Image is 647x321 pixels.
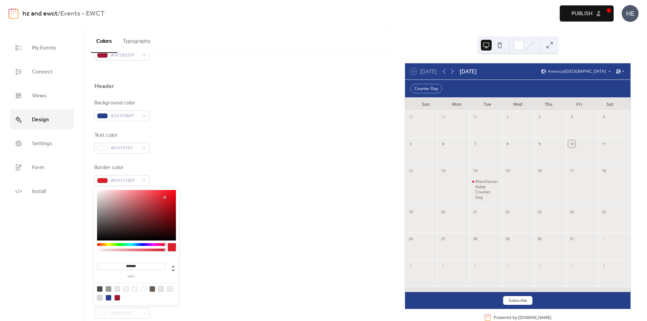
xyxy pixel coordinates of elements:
[410,98,441,111] div: Sun
[469,179,502,200] div: Manchester Kidde Counter Day
[564,98,594,111] div: Fri
[10,133,74,154] a: Settings
[111,145,139,153] span: #FFFFFFFF
[407,235,414,243] div: 26
[622,5,639,22] div: HE
[407,208,414,216] div: 19
[97,295,102,300] div: rgb(213, 216, 216)
[10,181,74,201] a: Install
[94,131,148,139] div: Text color
[594,98,625,111] div: Sat
[471,140,479,148] div: 7
[439,235,447,243] div: 27
[123,286,129,292] div: rgb(243, 243, 243)
[132,286,137,292] div: rgb(248, 248, 248)
[600,140,608,148] div: 11
[600,113,608,121] div: 4
[439,208,447,216] div: 20
[471,262,479,269] div: 4
[150,286,155,292] div: rgb(106, 93, 83)
[471,167,479,174] div: 14
[32,115,49,125] span: Design
[115,286,120,292] div: rgb(231, 231, 231)
[504,262,511,269] div: 5
[106,286,111,292] div: rgb(153, 153, 153)
[536,262,543,269] div: 6
[502,98,533,111] div: Wed
[32,186,46,197] span: Install
[94,82,115,90] div: Header
[533,98,564,111] div: Thu
[600,208,608,216] div: 25
[503,296,532,305] button: Subscribe
[117,27,156,52] button: Typography
[475,179,499,200] div: Manchester Kidde Counter Day
[572,10,592,18] span: Publish
[568,208,576,216] div: 24
[111,177,139,185] span: #D91F2BFF
[10,85,74,106] a: Views
[504,113,511,121] div: 1
[407,262,414,269] div: 2
[600,262,608,269] div: 8
[548,69,606,73] span: America/[GEOGRAPHIC_DATA]
[407,113,414,121] div: 28
[115,295,120,300] div: rgb(159, 27, 53)
[439,113,447,121] div: 29
[10,37,74,58] a: My Events
[472,98,502,111] div: Tue
[10,109,74,130] a: Design
[568,167,576,174] div: 17
[158,286,164,292] div: rgb(230, 228, 226)
[568,113,576,121] div: 3
[471,208,479,216] div: 21
[111,112,139,120] span: #253F8BFF
[471,113,479,121] div: 30
[32,138,52,149] span: Settings
[494,315,551,320] div: Powered by
[32,162,44,173] span: Form
[32,91,47,101] span: Views
[536,208,543,216] div: 23
[441,98,472,111] div: Mon
[600,235,608,243] div: 1
[111,52,139,60] span: #9F1B35FF
[32,67,53,77] span: Connect
[141,286,146,292] div: rgb(255, 255, 255)
[568,262,576,269] div: 7
[10,157,74,178] a: Form
[58,7,60,20] b: /
[504,140,511,148] div: 8
[407,167,414,174] div: 12
[560,5,614,22] button: Publish
[32,43,56,53] span: My Events
[407,140,414,148] div: 5
[60,7,104,20] b: Events - EWCT
[410,84,442,93] div: Counter Day
[97,275,165,279] label: hex
[91,27,117,53] button: Colors
[8,8,19,19] img: logo
[94,99,148,107] div: Background color
[504,167,511,174] div: 15
[106,295,111,300] div: rgb(37, 63, 139)
[97,286,102,292] div: rgb(74, 74, 74)
[504,235,511,243] div: 29
[568,235,576,243] div: 31
[518,315,551,320] a: [DOMAIN_NAME]
[471,235,479,243] div: 28
[536,167,543,174] div: 16
[10,61,74,82] a: Connect
[536,113,543,121] div: 2
[167,286,173,292] div: rgb(237, 236, 235)
[94,164,148,172] div: Border color
[600,167,608,174] div: 18
[439,262,447,269] div: 3
[439,140,447,148] div: 6
[536,140,543,148] div: 9
[23,7,58,20] a: hz and ewct
[439,167,447,174] div: 13
[536,235,543,243] div: 30
[460,67,476,75] div: [DATE]
[568,140,576,148] div: 10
